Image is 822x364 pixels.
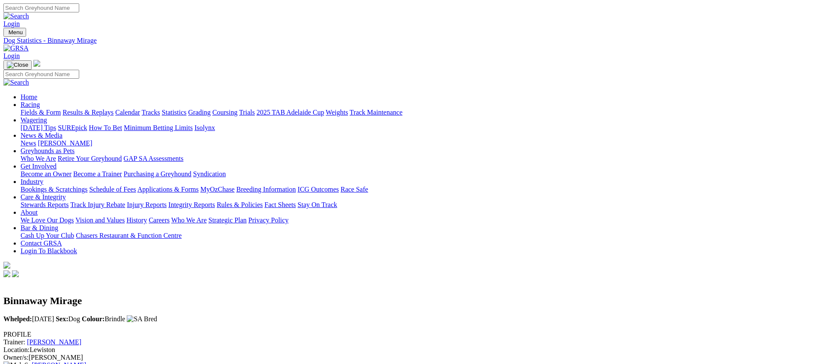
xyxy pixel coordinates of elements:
[115,109,140,116] a: Calendar
[56,315,68,323] b: Sex:
[171,216,207,224] a: Who We Are
[21,216,819,224] div: About
[56,315,80,323] span: Dog
[21,132,63,139] a: News & Media
[21,101,40,108] a: Racing
[127,201,167,208] a: Injury Reports
[3,338,25,346] span: Trainer:
[326,109,348,116] a: Weights
[3,37,819,44] a: Dog Statistics - Binnaway Mirage
[21,139,819,147] div: News & Media
[21,186,819,193] div: Industry
[3,315,32,323] b: Whelped:
[33,60,40,67] img: logo-grsa-white.png
[89,124,122,131] a: How To Bet
[12,270,19,277] img: twitter.svg
[3,70,79,79] input: Search
[149,216,170,224] a: Careers
[3,12,29,20] img: Search
[248,216,289,224] a: Privacy Policy
[3,3,79,12] input: Search
[212,109,238,116] a: Coursing
[21,124,819,132] div: Wagering
[21,124,56,131] a: [DATE] Tips
[21,178,43,185] a: Industry
[188,109,211,116] a: Grading
[21,186,87,193] a: Bookings & Scratchings
[21,170,819,178] div: Get Involved
[217,201,263,208] a: Rules & Policies
[127,315,157,323] img: SA Bred
[21,155,819,163] div: Greyhounds as Pets
[3,270,10,277] img: facebook.svg
[21,201,819,209] div: Care & Integrity
[82,315,125,323] span: Brindle
[340,186,368,193] a: Race Safe
[75,216,125,224] a: Vision and Values
[265,201,296,208] a: Fact Sheets
[21,240,62,247] a: Contact GRSA
[3,354,29,361] span: Owner/s:
[200,186,235,193] a: MyOzChase
[3,44,29,52] img: GRSA
[21,209,38,216] a: About
[21,224,58,231] a: Bar & Dining
[124,124,193,131] a: Minimum Betting Limits
[58,124,87,131] a: SUREpick
[137,186,199,193] a: Applications & Forms
[350,109,402,116] a: Track Maintenance
[256,109,324,116] a: 2025 TAB Adelaide Cup
[21,232,74,239] a: Cash Up Your Club
[124,155,184,162] a: GAP SA Assessments
[21,116,47,124] a: Wagering
[21,163,57,170] a: Get Involved
[3,331,819,338] div: PROFILE
[3,295,819,307] h2: Binnaway Mirage
[124,170,191,178] a: Purchasing a Greyhound
[3,315,54,323] span: [DATE]
[21,155,56,162] a: Who We Are
[21,201,68,208] a: Stewards Reports
[236,186,296,193] a: Breeding Information
[193,170,226,178] a: Syndication
[208,216,247,224] a: Strategic Plan
[3,28,26,37] button: Toggle navigation
[298,201,337,208] a: Stay On Track
[38,139,92,147] a: [PERSON_NAME]
[63,109,113,116] a: Results & Replays
[3,52,20,59] a: Login
[3,20,20,27] a: Login
[21,170,71,178] a: Become an Owner
[3,262,10,269] img: logo-grsa-white.png
[76,232,182,239] a: Chasers Restaurant & Function Centre
[9,29,23,36] span: Menu
[73,170,122,178] a: Become a Trainer
[3,79,29,86] img: Search
[298,186,339,193] a: ICG Outcomes
[21,147,74,154] a: Greyhounds as Pets
[168,201,215,208] a: Integrity Reports
[21,232,819,240] div: Bar & Dining
[21,139,36,147] a: News
[58,155,122,162] a: Retire Your Greyhound
[239,109,255,116] a: Trials
[142,109,160,116] a: Tracks
[3,354,819,361] div: [PERSON_NAME]
[27,338,81,346] a: [PERSON_NAME]
[89,186,136,193] a: Schedule of Fees
[70,201,125,208] a: Track Injury Rebate
[21,93,37,101] a: Home
[126,216,147,224] a: History
[162,109,187,116] a: Statistics
[3,346,30,353] span: Location:
[7,62,28,68] img: Close
[82,315,104,323] b: Colour:
[21,193,66,201] a: Care & Integrity
[21,247,77,255] a: Login To Blackbook
[21,109,61,116] a: Fields & Form
[21,109,819,116] div: Racing
[21,216,74,224] a: We Love Our Dogs
[3,346,819,354] div: Lewiston
[194,124,215,131] a: Isolynx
